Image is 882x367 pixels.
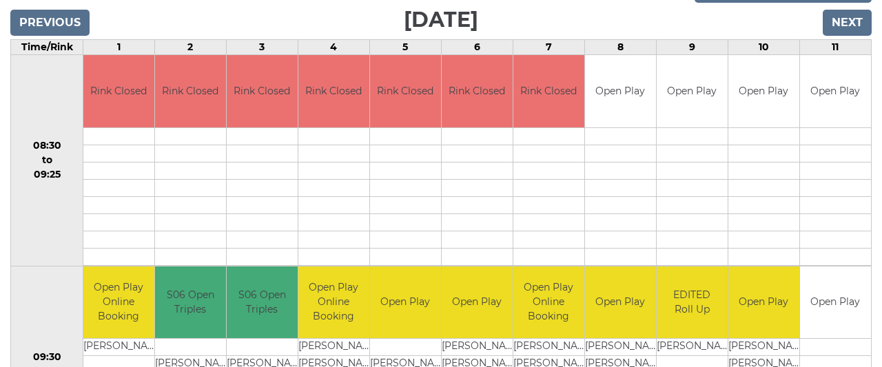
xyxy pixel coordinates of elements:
td: 10 [728,40,799,55]
td: Open Play Online Booking [83,266,154,339]
td: Open Play [800,55,871,127]
td: [PERSON_NAME] [298,339,369,356]
td: 2 [154,40,226,55]
td: Rink Closed [155,55,226,127]
td: Open Play [657,55,728,127]
td: 08:30 to 09:25 [11,55,83,266]
td: 7 [513,40,584,55]
input: Next [823,10,872,36]
td: 6 [441,40,513,55]
td: 3 [226,40,298,55]
td: Open Play [370,266,441,339]
td: [PERSON_NAME] [513,339,584,356]
td: [PERSON_NAME] (G) [585,339,656,356]
td: [PERSON_NAME] [657,339,728,356]
td: Open Play [585,266,656,339]
td: Open Play [442,266,513,339]
td: 1 [83,40,155,55]
td: Rink Closed [227,55,298,127]
td: 9 [656,40,728,55]
td: Open Play [585,55,656,127]
td: Time/Rink [11,40,83,55]
td: 11 [799,40,871,55]
td: 5 [369,40,441,55]
td: 4 [298,40,369,55]
td: Rink Closed [298,55,369,127]
td: 8 [584,40,656,55]
input: Previous [10,10,90,36]
td: [PERSON_NAME] [83,339,154,356]
td: Rink Closed [442,55,513,127]
td: Rink Closed [513,55,584,127]
td: Open Play [800,266,871,339]
td: EDITED Roll Up [657,266,728,339]
td: Open Play [728,55,799,127]
td: Open Play Online Booking [298,266,369,339]
td: [PERSON_NAME] [728,339,799,356]
td: Rink Closed [83,55,154,127]
td: S06 Open Triples [227,266,298,339]
td: S06 Open Triples [155,266,226,339]
td: [PERSON_NAME] [442,339,513,356]
td: Open Play Online Booking [513,266,584,339]
td: Open Play [728,266,799,339]
td: Rink Closed [370,55,441,127]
